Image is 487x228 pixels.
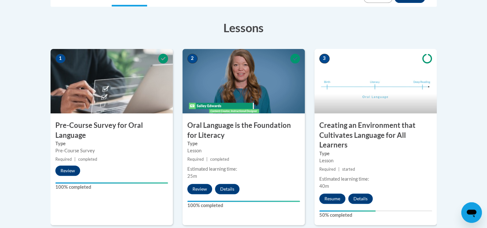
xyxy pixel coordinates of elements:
button: Review [55,166,80,176]
span: 2 [187,54,198,63]
span: Required [319,167,336,172]
label: Type [55,140,168,147]
span: started [342,167,355,172]
h3: Creating an Environment that Cultivates Language for All Learners [314,120,437,150]
label: Type [319,150,432,157]
div: Pre-Course Survey [55,147,168,154]
div: Your progress [187,201,300,202]
div: Your progress [55,182,168,184]
h3: Lessons [51,20,437,36]
label: 100% completed [187,202,300,209]
button: Resume [319,194,345,204]
span: 1 [55,54,66,63]
span: 25m [187,173,197,179]
span: | [206,157,208,162]
img: Course Image [183,49,305,113]
span: Required [55,157,72,162]
img: Course Image [314,49,437,113]
div: Lesson [319,157,432,164]
label: Type [187,140,300,147]
button: Details [215,184,239,194]
span: Required [187,157,204,162]
div: Your progress [319,210,376,212]
button: Details [348,194,373,204]
h3: Oral Language is the Foundation for Literacy [183,120,305,140]
span: 3 [319,54,330,63]
span: completed [78,157,97,162]
img: Course Image [51,49,173,113]
label: 100% completed [55,184,168,191]
span: | [74,157,76,162]
span: 40m [319,183,329,189]
div: Lesson [187,147,300,154]
button: Review [187,184,212,194]
h3: Pre-Course Survey for Oral Language [51,120,173,140]
span: completed [210,157,229,162]
div: Estimated learning time: [319,176,432,183]
label: 50% completed [319,212,432,219]
div: Estimated learning time: [187,166,300,173]
span: | [338,167,340,172]
iframe: Button to launch messaging window [461,202,482,223]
